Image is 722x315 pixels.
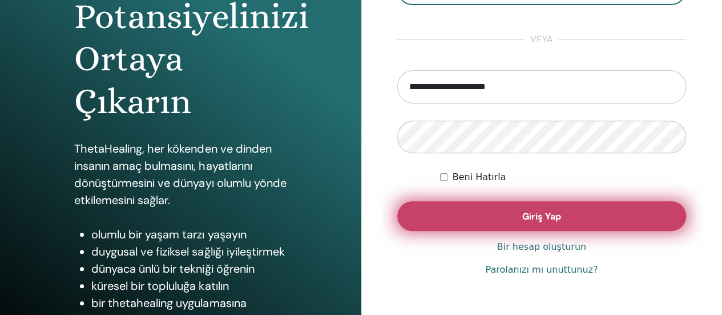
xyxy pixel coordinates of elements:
[91,261,254,276] font: dünyaca ünlü bir tekniği öğrenin
[530,33,552,45] font: veya
[485,263,598,277] a: Parolanızı mı unuttunuz?
[440,170,686,184] div: Beni süresiz olarak veya manuel olarak çıkış yapana kadar kimlik doğrulamalı tut
[452,172,506,182] font: Beni Hatırla
[522,210,561,222] font: Giriş Yap
[485,264,598,275] font: Parolanızı mı unuttunuz?
[497,241,586,252] font: Bir hesap oluşturun
[91,227,246,242] font: olumlu bir yaşam tarzı yaşayın
[91,278,228,293] font: küresel bir topluluğa katılın
[497,240,586,254] a: Bir hesap oluşturun
[397,201,687,231] button: Giriş Yap
[74,141,286,208] font: ThetaHealing, her kökenden ve dinden insanın amaç bulmasını, hayatlarını dönüştürmesini ve dünyay...
[91,244,284,259] font: duygusal ve fiziksel sağlığı iyileştirmek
